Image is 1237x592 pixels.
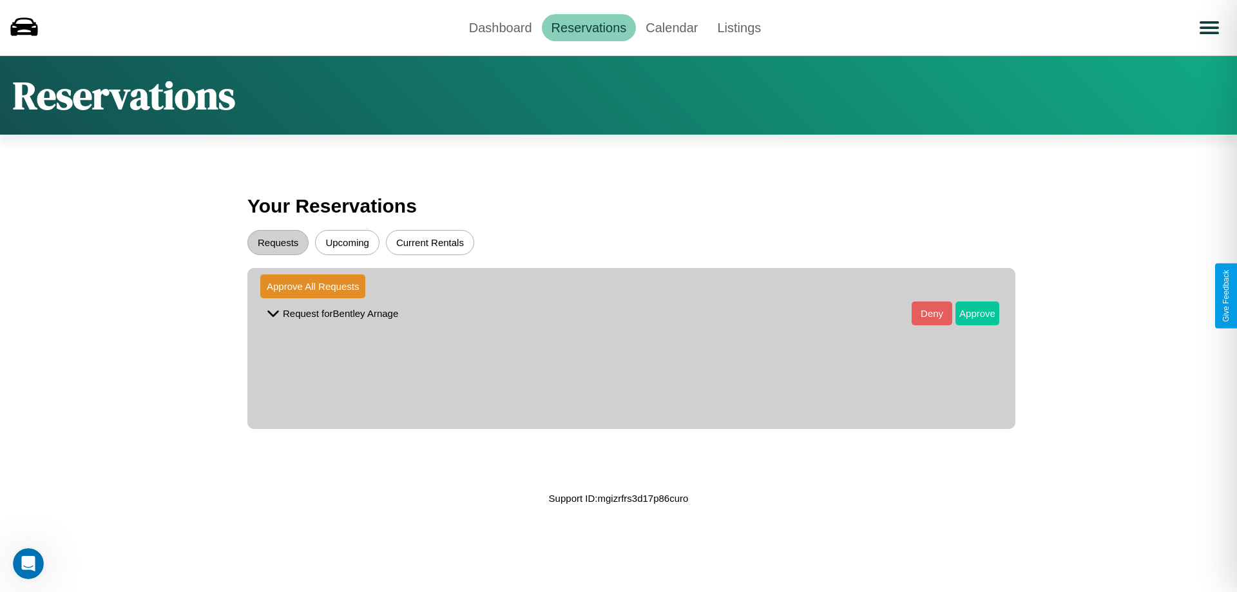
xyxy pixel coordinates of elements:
button: Upcoming [315,230,379,255]
a: Calendar [636,14,707,41]
button: Approve [955,301,999,325]
h3: Your Reservations [247,189,990,224]
p: Request for Bentley Arnage [283,305,398,322]
div: Give Feedback [1222,270,1231,322]
button: Requests [247,230,309,255]
button: Open menu [1191,10,1227,46]
p: Support ID: mgizrfrs3d17p86curo [549,490,689,507]
button: Deny [912,301,952,325]
a: Listings [707,14,771,41]
iframe: Intercom live chat [13,548,44,579]
h1: Reservations [13,69,235,122]
button: Current Rentals [386,230,474,255]
a: Reservations [542,14,637,41]
a: Dashboard [459,14,542,41]
button: Approve All Requests [260,274,365,298]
